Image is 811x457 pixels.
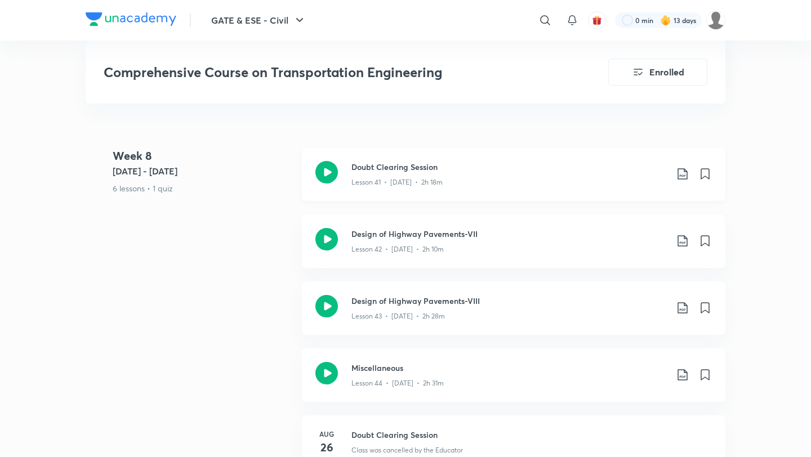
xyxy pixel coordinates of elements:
[706,11,725,30] img: Rahul KD
[351,228,667,240] h3: Design of Highway Pavements-VII
[351,161,667,173] h3: Doubt Clearing Session
[315,429,338,439] h6: Aug
[351,177,443,187] p: Lesson 41 • [DATE] • 2h 18m
[351,295,667,307] h3: Design of Highway Pavements-VIII
[113,147,293,164] h4: Week 8
[113,182,293,194] p: 6 lessons • 1 quiz
[315,439,338,456] h4: 26
[351,244,444,254] p: Lesson 42 • [DATE] • 2h 10m
[351,378,444,388] p: Lesson 44 • [DATE] • 2h 31m
[608,59,707,86] button: Enrolled
[104,64,545,80] h3: Comprehensive Course on Transportation Engineering
[113,164,293,178] h5: [DATE] - [DATE]
[86,12,176,29] a: Company Logo
[592,15,602,25] img: avatar
[660,15,671,26] img: streak
[588,11,606,29] button: avatar
[302,214,725,281] a: Design of Highway Pavements-VIILesson 42 • [DATE] • 2h 10m
[351,445,463,455] p: Class was cancelled by the Educator
[351,362,667,374] h3: Miscellaneous
[351,311,445,321] p: Lesson 43 • [DATE] • 2h 28m
[302,348,725,415] a: MiscellaneousLesson 44 • [DATE] • 2h 31m
[204,9,313,32] button: GATE & ESE - Civil
[351,429,712,441] h3: Doubt Clearing Session
[302,281,725,348] a: Design of Highway Pavements-VIIILesson 43 • [DATE] • 2h 28m
[302,147,725,214] a: Doubt Clearing SessionLesson 41 • [DATE] • 2h 18m
[86,12,176,26] img: Company Logo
